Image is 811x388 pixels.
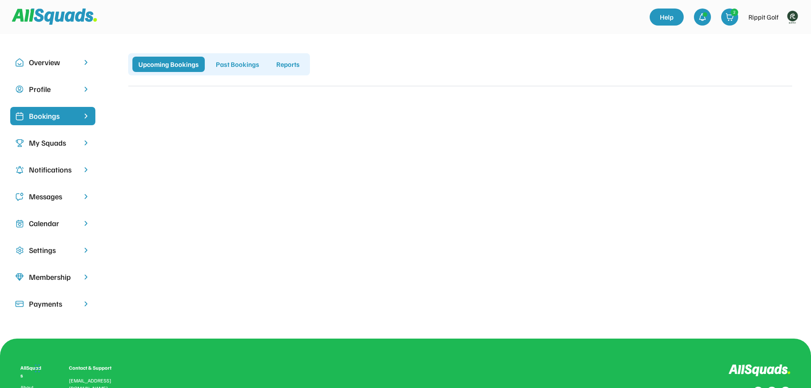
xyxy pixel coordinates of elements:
[748,12,779,22] div: Rippit Golf
[82,273,90,281] img: chevron-right.svg
[15,166,24,174] img: Icon%20copy%204.svg
[15,273,24,282] img: Icon%20copy%208.svg
[132,57,205,72] div: Upcoming Bookings
[29,191,77,202] div: Messages
[728,364,791,377] img: Logo%20inverted.svg
[725,13,734,21] img: shopping-cart-01%20%281%29.svg
[784,9,801,26] img: Rippitlogov2_green.png
[82,139,90,147] img: chevron-right.svg
[270,57,306,72] div: Reports
[15,139,24,147] img: Icon%20copy%203.svg
[15,85,24,94] img: user-circle.svg
[82,166,90,174] img: chevron-right.svg
[698,13,707,21] img: bell-03%20%281%29.svg
[29,164,77,175] div: Notifications
[15,246,24,255] img: Icon%20copy%2016.svg
[29,298,77,310] div: Payments
[15,112,24,121] img: Icon%20%2819%29.svg
[82,219,90,227] img: chevron-right.svg
[82,300,90,308] img: chevron-right.svg
[15,58,24,67] img: Icon%20copy%2010.svg
[29,83,77,95] div: Profile
[82,193,90,201] img: chevron-right.svg
[29,110,77,122] div: Bookings
[29,244,77,256] div: Settings
[15,300,24,308] img: Icon%20%2815%29.svg
[15,219,24,228] img: Icon%20copy%207.svg
[29,218,77,229] div: Calendar
[650,9,684,26] a: Help
[731,9,738,15] div: 2
[210,57,265,72] div: Past Bookings
[29,137,77,149] div: My Squads
[82,58,90,66] img: chevron-right.svg
[15,193,24,201] img: Icon%20copy%205.svg
[29,57,77,68] div: Overview
[12,9,97,25] img: Squad%20Logo.svg
[82,85,90,93] img: chevron-right.svg
[69,364,122,372] div: Contact & Support
[82,246,90,254] img: chevron-right.svg
[82,112,90,120] img: chevron-right%20copy%203.svg
[29,271,77,283] div: Membership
